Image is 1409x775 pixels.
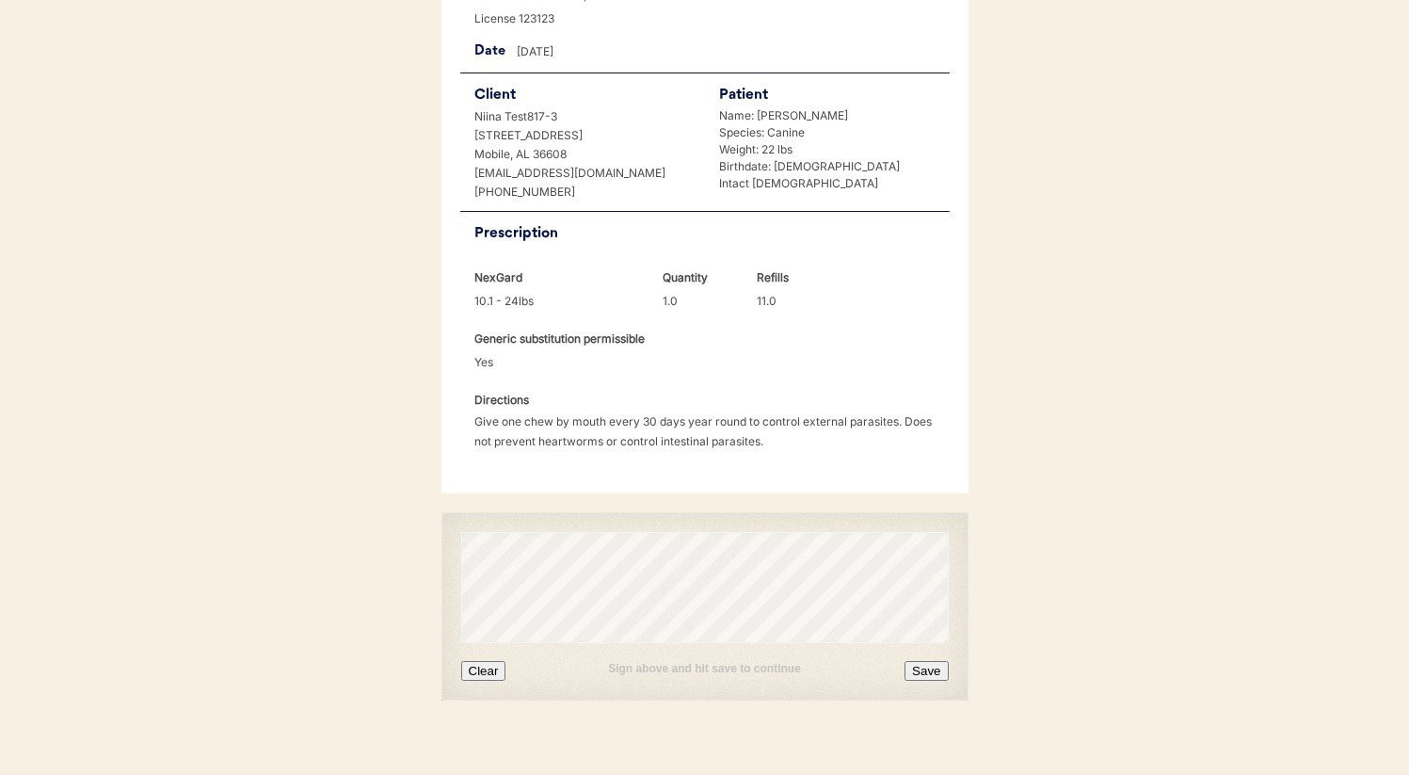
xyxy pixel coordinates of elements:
div: Refills [757,267,837,287]
div: Directions [474,390,554,410]
div: Sign above and hit save to continue [461,663,949,674]
div: Give one chew by mouth every 30 days year round to control external parasites. Does not prevent h... [474,412,950,451]
div: Quantity [663,267,743,287]
div: Generic substitution permissible [474,329,645,348]
div: [EMAIL_ADDRESS][DOMAIN_NAME] [474,165,696,182]
div: Client [474,83,696,107]
div: Prescription [474,221,950,246]
div: License 123123 [474,10,950,27]
div: Name: [PERSON_NAME] Species: Canine Weight: 22 lbs Birthdate: [DEMOGRAPHIC_DATA] Intact [DEMOGRAP... [719,107,940,192]
div: 10.1 - 24lbs [474,291,648,311]
div: [STREET_ADDRESS] [474,127,696,144]
div: [DATE] [517,43,950,60]
div: 11.0 [757,291,837,311]
div: Date [474,41,507,61]
div: Niina Test817-3 [474,108,696,125]
div: Patient [719,83,940,107]
div: Yes [474,352,554,372]
strong: NexGard [474,270,522,284]
button: Save [905,661,948,681]
div: Mobile, AL 36608 [474,146,696,163]
div: [PHONE_NUMBER] [474,184,696,201]
button: Clear [461,661,506,681]
div: 1.0 [663,291,743,311]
